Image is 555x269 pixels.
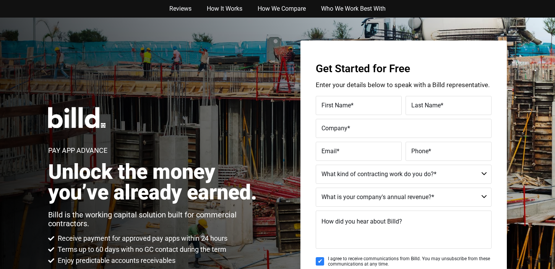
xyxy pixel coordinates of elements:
span: Last Name [411,102,441,109]
p: Enter your details below to speak with a Billd representative. [316,82,492,88]
span: Receive payment for approved pay apps within 24 hours [56,234,227,243]
span: How did you hear about Billd? [321,218,402,225]
p: Billd is the working capital solution built for commercial contractors. [48,211,265,228]
h2: Unlock the money you’ve already earned. [48,162,265,203]
h3: Get Started for Free [316,63,492,74]
span: I agree to receive communications from Billd. You may unsubscribe from these communications at an... [328,256,492,267]
span: Terms up to 60 days with no GC contact during the term [56,245,226,254]
span: Company [321,125,347,132]
input: I agree to receive communications from Billd. You may unsubscribe from these communications at an... [316,257,324,266]
span: Phone [411,147,428,155]
h1: Pay App Advance [48,147,107,154]
span: Enjoy predictable accounts receivables [56,256,175,265]
span: Email [321,147,337,155]
span: First Name [321,102,351,109]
